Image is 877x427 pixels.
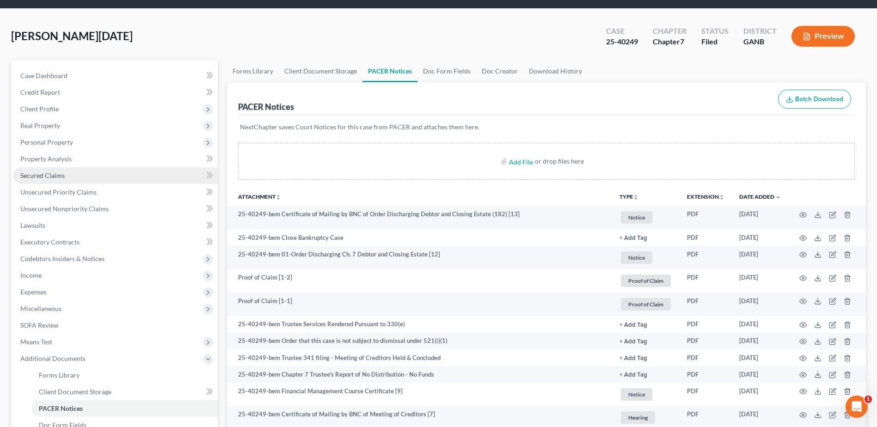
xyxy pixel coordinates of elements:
[791,26,855,47] button: Preview
[13,201,218,217] a: Unsecured Nonpriority Claims
[31,384,218,400] a: Client Document Storage
[619,410,672,425] a: Hearing
[13,167,218,184] a: Secured Claims
[732,366,788,383] td: [DATE]
[653,37,687,47] div: Chapter
[31,367,218,384] a: Forms Library
[227,316,612,333] td: 25-40249-bem Trustee Services Rendered Pursuant to 330(e)
[719,195,724,200] i: unfold_more
[653,26,687,37] div: Chapter
[20,354,86,362] span: Additional Documents
[739,193,781,200] a: Date Added expand_more
[238,101,294,112] div: PACER Notices
[680,229,732,246] td: PDF
[732,316,788,333] td: [DATE]
[523,60,588,82] a: Download History
[13,84,218,101] a: Credit Report
[31,400,218,417] a: PACER Notices
[680,246,732,269] td: PDF
[732,333,788,349] td: [DATE]
[20,221,45,229] span: Lawsuits
[276,195,281,200] i: unfold_more
[619,210,672,225] a: Notice
[680,269,732,293] td: PDF
[535,157,584,166] div: or drop files here
[621,274,671,287] span: Proof of Claim
[732,349,788,366] td: [DATE]
[621,251,652,264] span: Notice
[20,271,42,279] span: Income
[680,206,732,229] td: PDF
[20,321,59,329] span: SOFA Review
[227,366,612,383] td: 25-40249-bem Chapter 7 Trustee's Report of No Distribution - No Funds
[20,205,109,213] span: Unsecured Nonpriority Claims
[701,26,729,37] div: Status
[687,193,724,200] a: Extensionunfold_more
[619,354,672,362] a: + Add Tag
[238,193,281,200] a: Attachmentunfold_more
[619,250,672,265] a: Notice
[743,37,777,47] div: GANB
[227,206,612,229] td: 25-40249-bem Certificate of Mailing by BNC of Order Discharging Debtor and Closing Estate (182) [13]
[865,396,872,403] span: 1
[619,336,672,345] a: + Add Tag
[20,188,97,196] span: Unsecured Priority Claims
[20,288,47,296] span: Expenses
[227,333,612,349] td: 25-40249-bem Order that this case is not subject to dismissal under 521(i)(1)
[20,88,60,96] span: Credit Report
[621,211,652,224] span: Notice
[20,305,61,312] span: Miscellaneous
[362,60,417,82] a: PACER Notices
[680,293,732,316] td: PDF
[621,388,652,401] span: Notice
[417,60,476,82] a: Doc Form Fields
[680,316,732,333] td: PDF
[732,206,788,229] td: [DATE]
[680,349,732,366] td: PDF
[20,338,52,346] span: Means Test
[778,90,851,109] button: Batch Download
[619,233,672,242] a: + Add Tag
[39,404,83,412] span: PACER Notices
[701,37,729,47] div: Filed
[13,217,218,234] a: Lawsuits
[227,60,279,82] a: Forms Library
[39,371,80,379] span: Forms Library
[732,269,788,293] td: [DATE]
[20,255,104,262] span: Codebtors Insiders & Notices
[227,349,612,366] td: 25-40249-bem Trustee 341 filing - Meeting of Creditors Held & Concluded
[13,317,218,334] a: SOFA Review
[227,229,612,246] td: 25-40249-bem Close Bankruptcy Case
[227,293,612,316] td: Proof of Claim [1-1]
[619,273,672,288] a: Proof of Claim
[13,184,218,201] a: Unsecured Priority Claims
[619,370,672,379] a: + Add Tag
[13,151,218,167] a: Property Analysis
[619,322,647,328] button: + Add Tag
[619,372,647,378] button: + Add Tag
[732,229,788,246] td: [DATE]
[621,298,671,311] span: Proof of Claim
[732,246,788,269] td: [DATE]
[606,26,638,37] div: Case
[680,383,732,406] td: PDF
[619,194,638,200] button: TYPEunfold_more
[13,67,218,84] a: Case Dashboard
[680,366,732,383] td: PDF
[619,387,672,402] a: Notice
[476,60,523,82] a: Doc Creator
[20,171,65,179] span: Secured Claims
[743,26,777,37] div: District
[20,155,72,163] span: Property Analysis
[619,355,647,361] button: + Add Tag
[680,37,684,46] span: 7
[279,60,362,82] a: Client Document Storage
[680,333,732,349] td: PDF
[619,235,647,241] button: + Add Tag
[240,122,853,132] p: NextChapter saves Court Notices for this case from PACER and attaches them here.
[227,269,612,293] td: Proof of Claim [1-2]
[39,388,111,396] span: Client Document Storage
[732,383,788,406] td: [DATE]
[20,72,67,79] span: Case Dashboard
[633,195,638,200] i: unfold_more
